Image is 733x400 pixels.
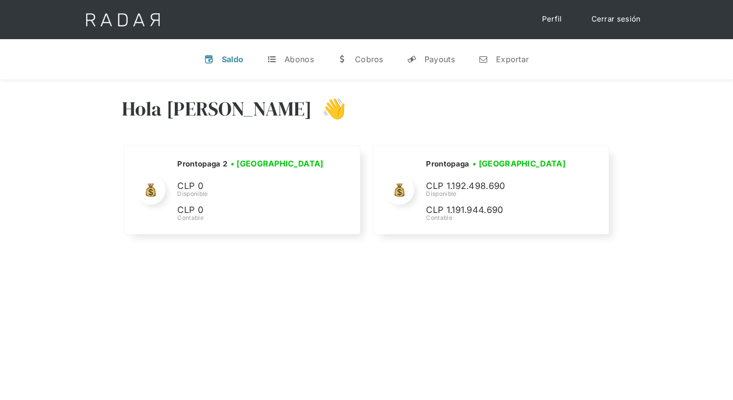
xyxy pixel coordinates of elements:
div: Exportar [496,54,529,64]
h3: 👋 [312,96,346,121]
p: CLP 0 [177,203,324,217]
h3: • [GEOGRAPHIC_DATA] [231,158,324,169]
div: Disponible [177,189,327,198]
a: Perfil [532,10,572,29]
p: CLP 0 [177,179,324,193]
div: n [478,54,488,64]
h2: Prontopaga [426,159,469,169]
div: Contable [426,213,573,222]
div: v [204,54,214,64]
h2: Prontopaga 2 [177,159,227,169]
div: Abonos [284,54,314,64]
a: Cerrar sesión [582,10,651,29]
div: Saldo [222,54,244,64]
p: CLP 1.192.498.690 [426,179,573,193]
div: Payouts [425,54,455,64]
div: t [267,54,277,64]
p: CLP 1.191.944.690 [426,203,573,217]
div: Disponible [426,189,573,198]
div: y [407,54,417,64]
div: Cobros [355,54,383,64]
h3: Hola [PERSON_NAME] [122,96,312,121]
h3: • [GEOGRAPHIC_DATA] [473,158,566,169]
div: Contable [177,213,327,222]
div: w [337,54,347,64]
